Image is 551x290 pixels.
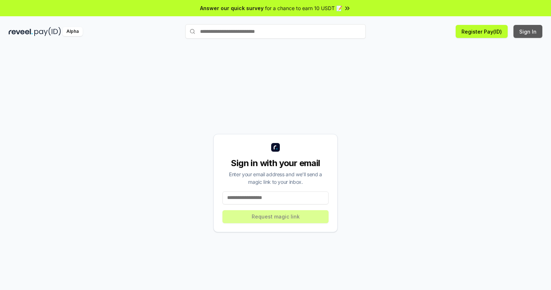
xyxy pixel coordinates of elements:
[456,25,508,38] button: Register Pay(ID)
[222,157,329,169] div: Sign in with your email
[200,4,264,12] span: Answer our quick survey
[271,143,280,152] img: logo_small
[62,27,83,36] div: Alpha
[34,27,61,36] img: pay_id
[9,27,33,36] img: reveel_dark
[513,25,542,38] button: Sign In
[222,170,329,186] div: Enter your email address and we’ll send a magic link to your inbox.
[265,4,342,12] span: for a chance to earn 10 USDT 📝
